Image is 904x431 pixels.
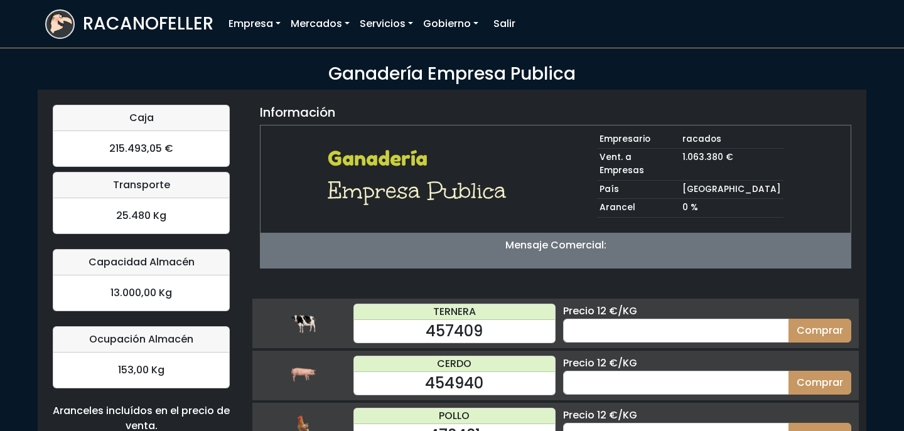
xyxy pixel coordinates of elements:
[53,353,229,388] div: 153,00 Kg
[680,149,783,180] td: 1.063.380 €
[291,363,316,388] img: cerdo.png
[53,173,229,198] div: Transporte
[53,131,229,166] div: 215.493,05 €
[597,149,680,180] td: Vent. a Empresas
[286,11,355,36] a: Mercados
[354,356,555,372] div: CERDO
[260,105,335,120] h5: Información
[354,372,555,395] div: 454940
[45,63,859,85] h3: Ganadería Empresa Publica
[563,356,851,371] div: Precio 12 €/KG
[45,6,213,42] a: RACANOFELLER
[354,408,555,424] div: POLLO
[680,199,783,218] td: 0 %
[53,105,229,131] div: Caja
[788,371,851,395] button: Comprar
[488,11,520,36] a: Salir
[563,408,851,423] div: Precio 12 €/KG
[223,11,286,36] a: Empresa
[328,147,514,171] h2: Ganadería
[597,130,680,149] td: Empresario
[328,176,514,206] h1: Empresa Publica
[53,198,229,233] div: 25.480 Kg
[354,304,555,320] div: TERNERA
[680,180,783,199] td: [GEOGRAPHIC_DATA]
[354,320,555,343] div: 457409
[46,11,73,35] img: logoracarojo.png
[261,238,851,253] p: Mensaje Comercial:
[597,180,680,199] td: País
[53,327,229,353] div: Ocupación Almacén
[418,11,483,36] a: Gobierno
[355,11,418,36] a: Servicios
[53,250,229,275] div: Capacidad Almacén
[291,311,316,336] img: ternera.png
[53,275,229,311] div: 13.000,00 Kg
[83,13,213,35] h3: RACANOFELLER
[788,319,851,343] button: Comprar
[680,130,783,149] td: racados
[563,304,851,319] div: Precio 12 €/KG
[597,199,680,218] td: Arancel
